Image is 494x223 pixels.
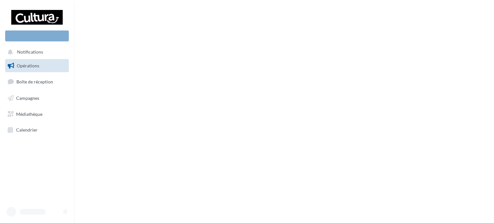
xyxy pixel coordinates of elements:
a: Campagnes [4,91,70,105]
span: Calendrier [16,127,38,133]
span: Boîte de réception [16,79,53,84]
span: Campagnes [16,95,39,101]
a: Calendrier [4,123,70,137]
span: Médiathèque [16,111,42,116]
div: Nouvelle campagne [5,30,69,41]
span: Opérations [17,63,39,68]
a: Médiathèque [4,107,70,121]
span: Notifications [17,49,43,55]
a: Boîte de réception [4,75,70,89]
a: Opérations [4,59,70,73]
